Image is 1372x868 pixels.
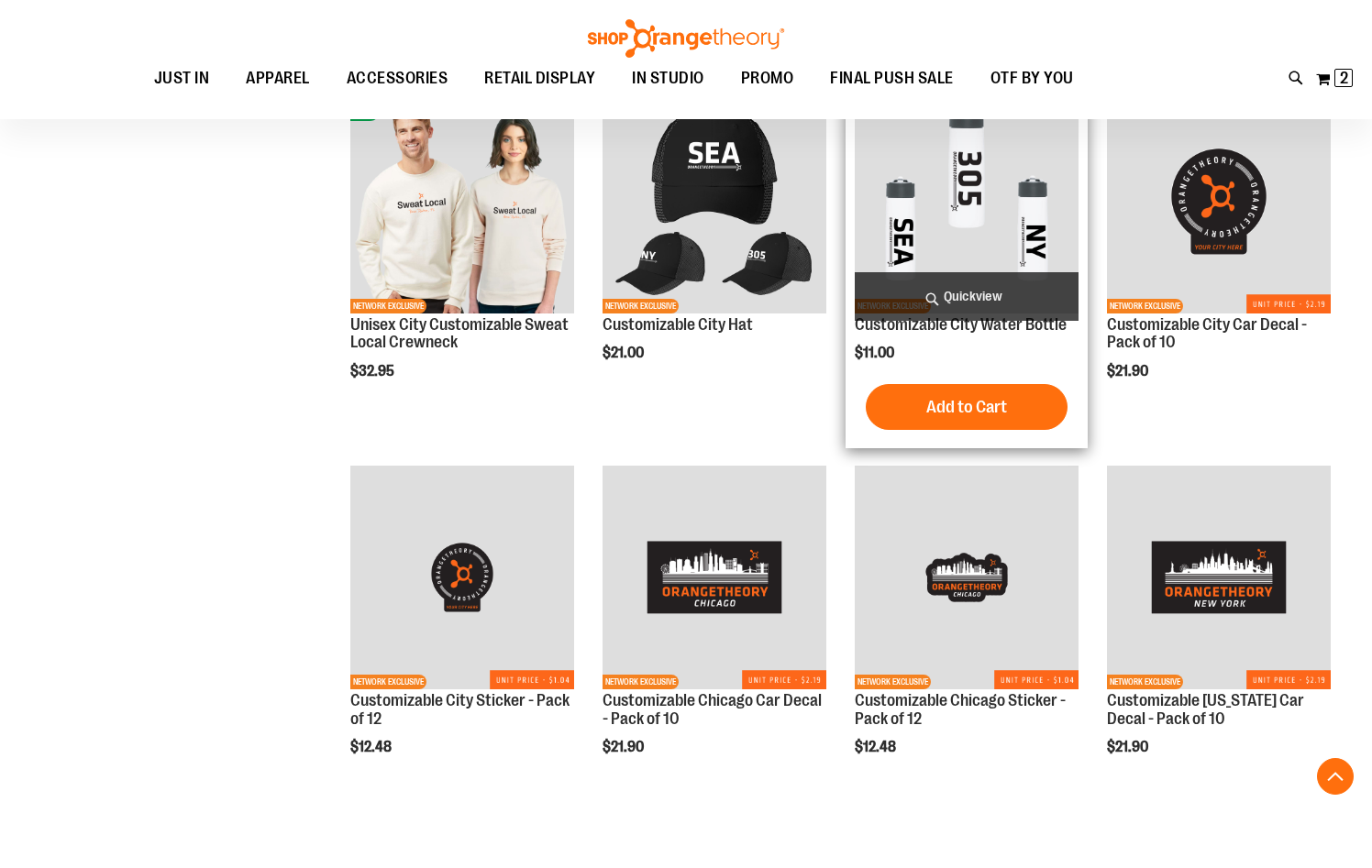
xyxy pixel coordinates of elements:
[347,58,448,99] span: ACCESSORIES
[246,58,310,99] span: APPAREL
[855,90,1079,313] img: Customizable City Water Bottle primary image
[585,19,787,58] img: Shop Orangetheory
[603,691,822,728] a: Customizable Chicago Car Decal - Pack of 10
[830,58,954,99] span: FINAL PUSH SALE
[741,58,794,99] span: PROMO
[603,90,826,313] img: Main Image of 1536459
[855,345,897,361] span: $11.00
[350,466,574,692] a: Product image for Customizable City Sticker - 12 PKNETWORK EXCLUSIVE
[136,58,228,100] a: JUST IN
[855,272,1079,321] a: Quickview
[855,315,1067,334] a: Customizable City Water Bottle
[603,466,826,689] img: Product image for Customizable Chicago Car Decal - 10 PK
[1107,90,1331,313] img: Product image for Customizable City Car Decal - 10 PK
[350,90,574,316] a: Image of Unisex City Customizable NuBlend CrewneckNEWNETWORK EXCLUSIVE
[466,58,614,99] a: RETAIL DISPLAY
[350,363,397,379] span: $32.95
[990,58,1074,99] span: OTF BY YOU
[603,675,679,689] span: NETWORK EXCLUSIVE
[614,58,723,100] a: IN STUDIO
[1107,675,1183,689] span: NETWORK EXCLUSIVE
[855,466,1079,692] a: Product image for Customizable Chicago Sticker - 12 PKNETWORK EXCLUSIVE
[484,58,595,99] span: RETAIL DISPLAY
[603,345,647,361] span: $21.00
[593,81,835,409] div: product
[1098,81,1340,427] div: product
[855,90,1079,316] a: Customizable City Water Bottle primary imageNETWORK EXCLUSIVE
[341,456,583,803] div: product
[1107,466,1331,692] a: Product image for Customizable New York Car Decal - 10 PKNETWORK EXCLUSIVE
[350,90,574,313] img: Image of Unisex City Customizable NuBlend Crewneck
[227,58,328,100] a: APPAREL
[154,58,210,99] span: JUST IN
[328,58,467,100] a: ACCESSORIES
[846,81,1088,449] div: product
[1340,69,1348,87] span: 2
[603,299,679,313] span: NETWORK EXCLUSIVE
[723,58,813,100] a: PROMO
[603,315,753,334] a: Customizable City Hat
[1107,90,1331,316] a: Product image for Customizable City Car Decal - 10 PKNETWORK EXCLUSIVE
[350,739,394,755] span: $12.48
[341,81,583,427] div: product
[350,315,569,352] a: Unisex City Customizable Sweat Local Crewneck
[866,384,1068,430] button: Add to Cart
[1107,691,1304,728] a: Customizable [US_STATE] Car Decal - Pack of 10
[1098,456,1340,803] div: product
[1317,758,1354,795] button: Back To Top
[1107,466,1331,689] img: Product image for Customizable New York Car Decal - 10 PK
[1107,363,1151,379] span: $21.90
[855,466,1079,689] img: Product image for Customizable Chicago Sticker - 12 PK
[1107,315,1307,352] a: Customizable City Car Decal - Pack of 10
[603,739,647,755] span: $21.90
[855,691,1066,728] a: Customizable Chicago Sticker - Pack of 12
[855,675,931,689] span: NETWORK EXCLUSIVE
[972,58,1092,100] a: OTF BY YOU
[350,691,570,728] a: Customizable City Sticker - Pack of 12
[350,299,426,313] span: NETWORK EXCLUSIVE
[855,739,899,755] span: $12.48
[812,58,972,100] a: FINAL PUSH SALE
[350,675,426,689] span: NETWORK EXCLUSIVE
[846,456,1088,803] div: product
[603,466,826,692] a: Product image for Customizable Chicago Car Decal - 10 PKNETWORK EXCLUSIVE
[632,58,704,99] span: IN STUDIO
[1107,299,1183,313] span: NETWORK EXCLUSIVE
[926,397,1007,417] span: Add to Cart
[593,456,835,803] div: product
[1107,739,1151,755] span: $21.90
[350,466,574,689] img: Product image for Customizable City Sticker - 12 PK
[603,90,826,316] a: Main Image of 1536459NETWORK EXCLUSIVE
